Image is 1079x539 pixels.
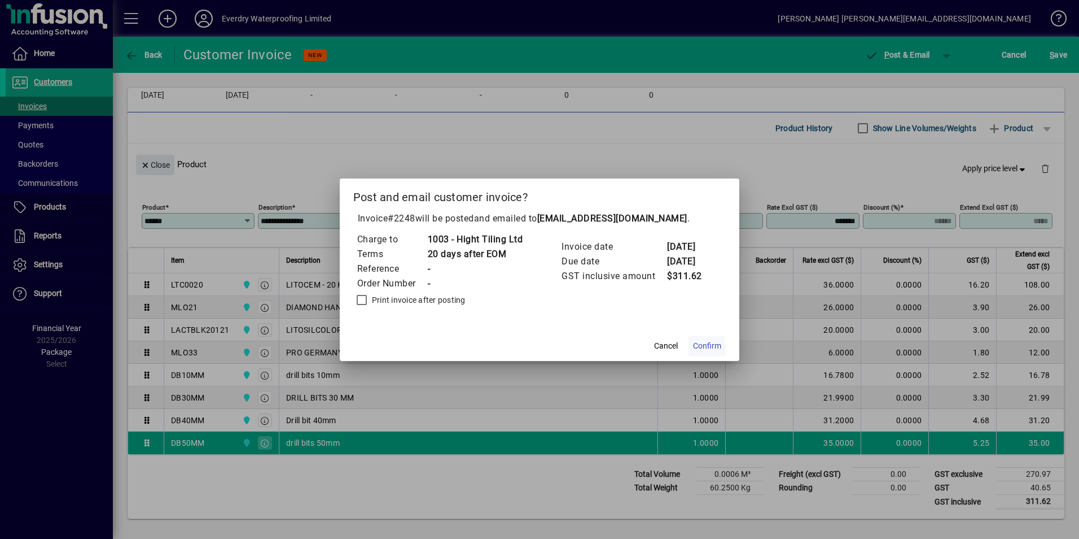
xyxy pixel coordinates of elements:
[474,213,687,224] span: and emailed to
[427,262,523,276] td: -
[357,262,427,276] td: Reference
[561,240,666,254] td: Invoice date
[688,336,726,357] button: Confirm
[388,213,415,224] span: #2248
[666,269,712,284] td: $311.62
[537,213,687,224] b: [EMAIL_ADDRESS][DOMAIN_NAME]
[357,276,427,291] td: Order Number
[654,340,678,352] span: Cancel
[561,269,666,284] td: GST inclusive amount
[561,254,666,269] td: Due date
[666,254,712,269] td: [DATE]
[370,294,466,306] label: Print invoice after posting
[666,240,712,254] td: [DATE]
[648,336,684,357] button: Cancel
[357,247,427,262] td: Terms
[357,232,427,247] td: Charge to
[353,212,726,225] p: Invoice will be posted .
[427,232,523,247] td: 1003 - Hight Tiling Ltd
[693,340,721,352] span: Confirm
[427,276,523,291] td: -
[340,179,740,211] h2: Post and email customer invoice?
[427,247,523,262] td: 20 days after EOM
